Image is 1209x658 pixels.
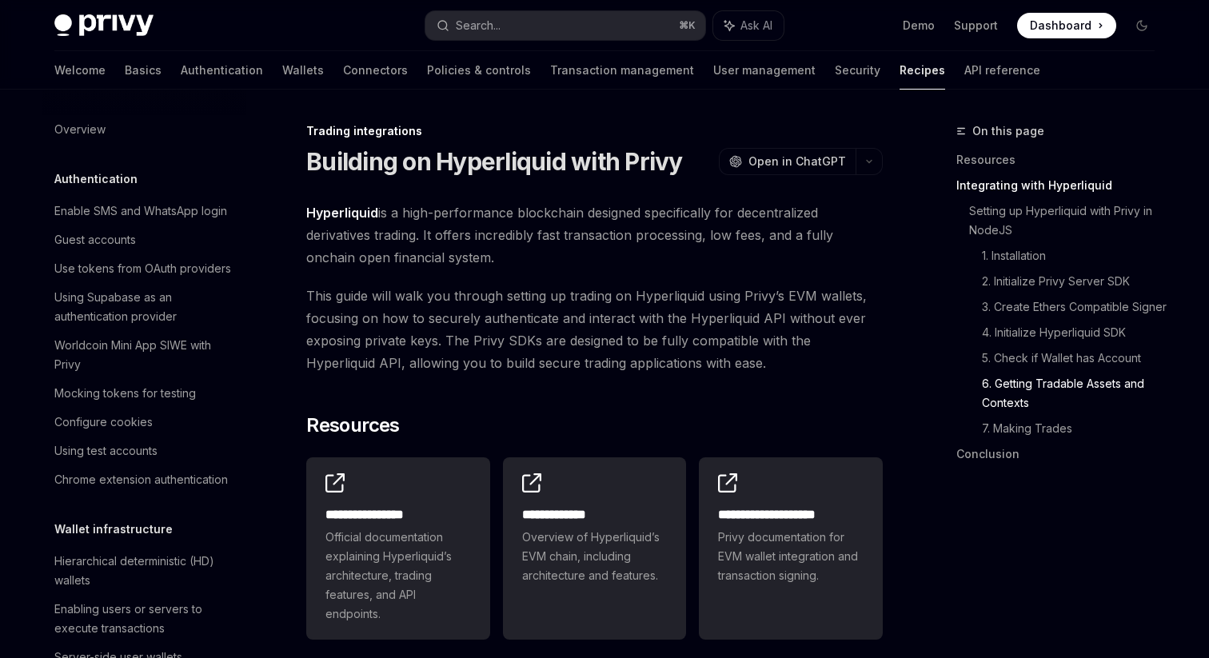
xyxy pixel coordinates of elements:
a: 4. Initialize Hyperliquid SDK [982,320,1167,345]
button: Toggle dark mode [1129,13,1155,38]
a: Guest accounts [42,225,246,254]
a: Resources [956,147,1167,173]
img: dark logo [54,14,154,37]
div: Using Supabase as an authentication provider [54,288,237,326]
a: Security [835,51,880,90]
div: Guest accounts [54,230,136,249]
a: Integrating with Hyperliquid [956,173,1167,198]
span: Privy documentation for EVM wallet integration and transaction signing. [718,528,864,585]
span: On this page [972,122,1044,141]
div: Chrome extension authentication [54,470,228,489]
div: Overview [54,120,106,139]
span: Official documentation explaining Hyperliquid’s architecture, trading features, and API endpoints. [325,528,471,624]
a: Using Supabase as an authentication provider [42,283,246,331]
a: Authentication [181,51,263,90]
div: Use tokens from OAuth providers [54,259,231,278]
a: Worldcoin Mini App SIWE with Privy [42,331,246,379]
a: Configure cookies [42,408,246,437]
a: Enable SMS and WhatsApp login [42,197,246,225]
a: 5. Check if Wallet has Account [982,345,1167,371]
span: Overview of Hyperliquid’s EVM chain, including architecture and features. [522,528,668,585]
a: 6. Getting Tradable Assets and Contexts [982,371,1167,416]
a: Overview [42,115,246,144]
span: Open in ChatGPT [748,154,846,169]
a: Enabling users or servers to execute transactions [42,595,246,643]
a: Hierarchical deterministic (HD) wallets [42,547,246,595]
span: Ask AI [740,18,772,34]
span: This guide will walk you through setting up trading on Hyperliquid using Privy’s EVM wallets, foc... [306,285,883,374]
a: Connectors [343,51,408,90]
a: API reference [964,51,1040,90]
div: Enabling users or servers to execute transactions [54,600,237,638]
div: Trading integrations [306,123,883,139]
span: ⌘ K [679,19,696,32]
a: Mocking tokens for testing [42,379,246,408]
div: Using test accounts [54,441,158,461]
div: Mocking tokens for testing [54,384,196,403]
div: Worldcoin Mini App SIWE with Privy [54,336,237,374]
a: Recipes [900,51,945,90]
a: Transaction management [550,51,694,90]
h5: Wallet infrastructure [54,520,173,539]
div: Hierarchical deterministic (HD) wallets [54,552,237,590]
a: 1. Installation [982,243,1167,269]
a: **** **** **** *Official documentation explaining Hyperliquid’s architecture, trading features, a... [306,457,490,640]
a: Policies & controls [427,51,531,90]
a: Wallets [282,51,324,90]
a: **** **** **** *****Privy documentation for EVM wallet integration and transaction signing. [699,457,883,640]
div: Enable SMS and WhatsApp login [54,201,227,221]
h1: Building on Hyperliquid with Privy [306,147,683,176]
h5: Authentication [54,169,138,189]
a: 7. Making Trades [982,416,1167,441]
button: Search...⌘K [425,11,705,40]
a: Dashboard [1017,13,1116,38]
a: Chrome extension authentication [42,465,246,494]
a: 2. Initialize Privy Server SDK [982,269,1167,294]
a: Hyperliquid [306,205,378,221]
a: **** **** ***Overview of Hyperliquid’s EVM chain, including architecture and features. [503,457,687,640]
div: Configure cookies [54,413,153,432]
a: Support [954,18,998,34]
a: Welcome [54,51,106,90]
div: Search... [456,16,501,35]
a: Basics [125,51,162,90]
a: Using test accounts [42,437,246,465]
a: User management [713,51,816,90]
a: Conclusion [956,441,1167,467]
button: Open in ChatGPT [719,148,856,175]
a: Setting up Hyperliquid with Privy in NodeJS [969,198,1167,243]
a: Demo [903,18,935,34]
button: Ask AI [713,11,784,40]
span: Dashboard [1030,18,1091,34]
span: is a high-performance blockchain designed specifically for decentralized derivatives trading. It ... [306,201,883,269]
a: 3. Create Ethers Compatible Signer [982,294,1167,320]
span: Resources [306,413,400,438]
a: Use tokens from OAuth providers [42,254,246,283]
